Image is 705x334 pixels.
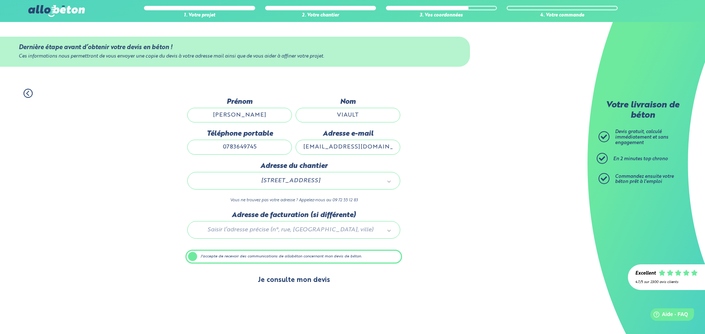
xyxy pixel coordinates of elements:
[296,98,400,106] label: Nom
[185,250,402,264] label: J'accepte de recevoir des communications de allobéton concernant mon devis de béton.
[187,197,400,204] p: Vous ne trouvez pas votre adresse ? Appelez-nous au 09 72 55 12 83
[187,130,292,138] label: Téléphone portable
[198,176,383,186] span: [STREET_ADDRESS]
[28,5,85,17] img: allobéton
[187,140,292,154] input: ex : 0642930817
[265,13,376,18] div: 2. Votre chantier
[386,13,497,18] div: 3. Vos coordonnées
[187,162,400,170] label: Adresse du chantier
[296,130,400,138] label: Adresse e-mail
[296,140,400,154] input: ex : contact@allobeton.fr
[507,13,618,18] div: 4. Votre commande
[187,108,292,122] input: Quel est votre prénom ?
[19,44,451,51] div: Dernière étape avant d’obtenir votre devis en béton !
[187,98,292,106] label: Prénom
[250,271,337,290] button: Je consulte mon devis
[296,108,400,122] input: Quel est votre nom de famille ?
[195,176,393,186] a: [STREET_ADDRESS]
[640,305,697,326] iframe: Help widget launcher
[144,13,255,18] div: 1. Votre projet
[19,54,451,59] div: Ces informations nous permettront de vous envoyer une copie du devis à votre adresse mail ainsi q...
